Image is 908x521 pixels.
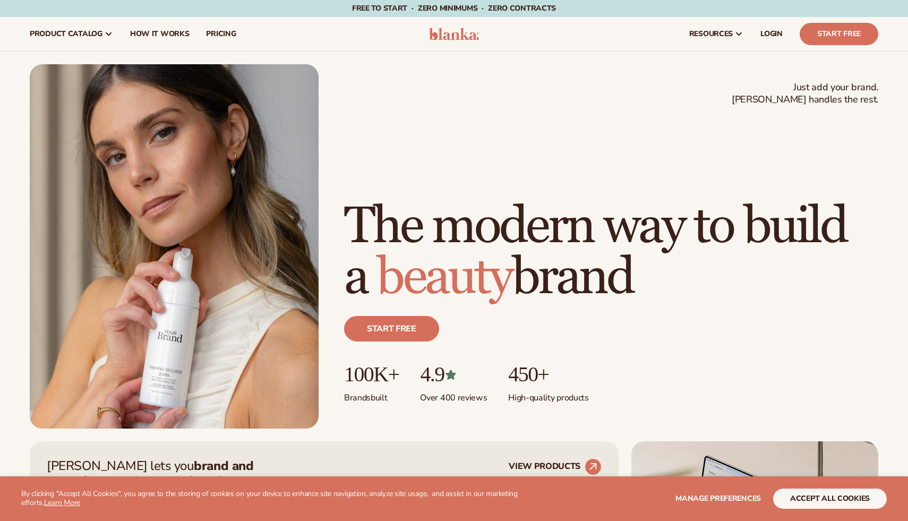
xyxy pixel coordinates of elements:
span: pricing [206,30,236,38]
button: accept all cookies [773,489,887,509]
a: Start free [344,316,439,341]
span: beauty [376,246,511,309]
button: Manage preferences [675,489,761,509]
a: pricing [198,17,244,51]
span: Manage preferences [675,493,761,503]
img: logo [429,28,479,40]
span: product catalog [30,30,102,38]
h1: The modern way to build a brand [344,201,878,303]
a: VIEW PRODUCTS [509,458,602,475]
a: Learn More [44,498,80,508]
a: product catalog [21,17,122,51]
span: LOGIN [760,30,783,38]
p: Over 400 reviews [420,386,487,404]
img: Female holding tanning mousse. [30,64,319,429]
p: 100K+ [344,363,399,386]
p: 450+ [508,363,588,386]
span: Free to start · ZERO minimums · ZERO contracts [352,3,556,13]
a: How It Works [122,17,198,51]
span: Just add your brand. [PERSON_NAME] handles the rest. [732,81,878,106]
p: [PERSON_NAME] lets you —zero inventory, zero upfront costs, and we handle fulfillment for you. [47,458,275,519]
a: Start Free [800,23,878,45]
span: resources [689,30,733,38]
p: By clicking "Accept All Cookies", you agree to the storing of cookies on your device to enhance s... [21,490,536,508]
p: 4.9 [420,363,487,386]
span: How It Works [130,30,190,38]
a: LOGIN [752,17,791,51]
a: resources [681,17,752,51]
p: Brands built [344,386,399,404]
p: High-quality products [508,386,588,404]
